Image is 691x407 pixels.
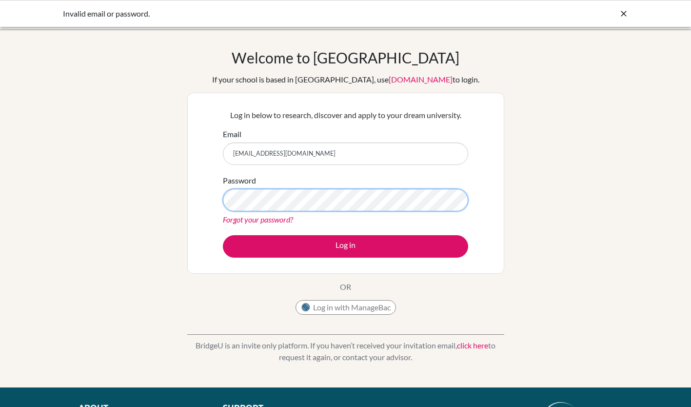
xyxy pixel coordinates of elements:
h1: Welcome to [GEOGRAPHIC_DATA] [232,49,459,66]
label: Password [223,175,256,186]
a: click here [457,341,488,350]
div: If your school is based in [GEOGRAPHIC_DATA], use to login. [212,74,479,85]
a: [DOMAIN_NAME] [389,75,453,84]
p: BridgeU is an invite only platform. If you haven’t received your invitation email, to request it ... [187,340,504,363]
label: Email [223,128,241,140]
p: OR [340,281,351,293]
div: Invalid email or password. [63,8,482,20]
a: Forgot your password? [223,215,293,224]
button: Log in with ManageBac [296,300,396,315]
button: Log in [223,235,468,258]
p: Log in below to research, discover and apply to your dream university. [223,109,468,121]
